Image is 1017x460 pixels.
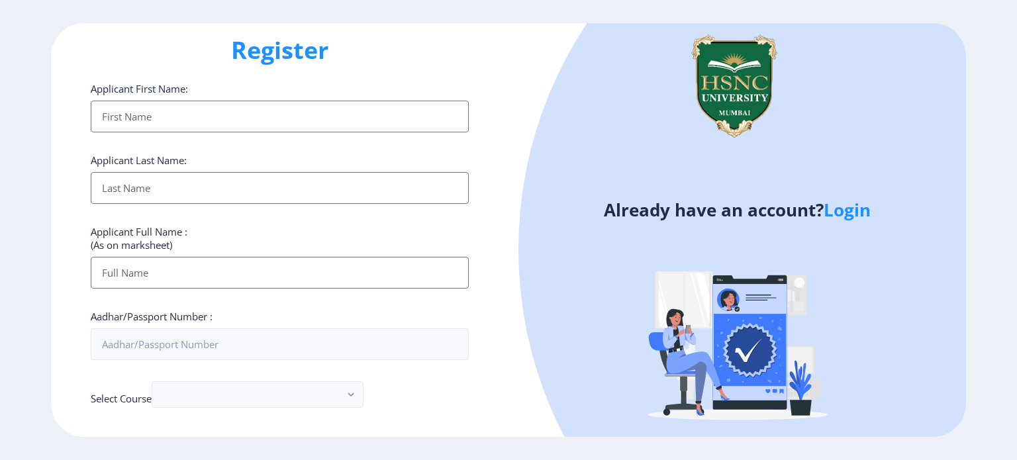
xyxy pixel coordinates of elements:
[91,392,152,405] label: Select Course
[91,154,187,167] label: Applicant Last Name:
[91,225,187,252] label: Applicant Full Name : (As on marksheet)
[91,172,469,204] input: Last Name
[91,34,469,66] h1: Register
[91,257,469,289] input: Full Name
[518,199,956,220] h4: Already have an account?
[91,436,256,449] label: P.R.N Number for Selected Courses :
[824,198,871,222] a: Login
[91,101,469,132] input: First Name
[671,23,797,149] img: logo
[91,328,469,360] input: Aadhar/Passport Number
[91,310,213,323] label: Aadhar/Passport Number :
[622,222,853,453] img: Verified-rafiki.svg
[91,82,188,95] label: Applicant First Name:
